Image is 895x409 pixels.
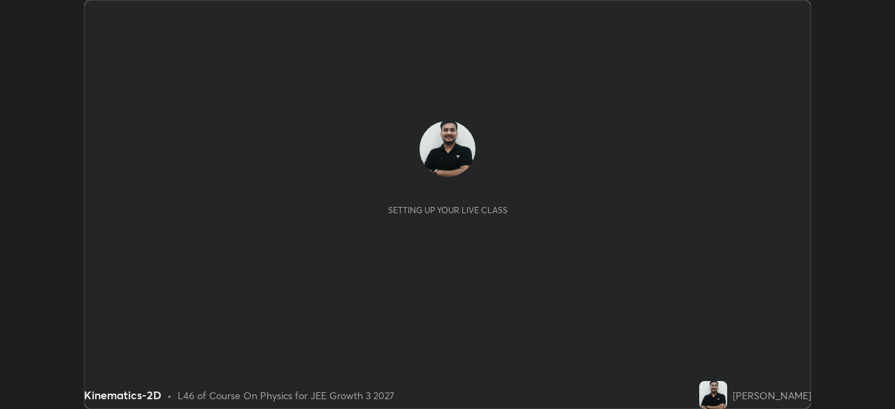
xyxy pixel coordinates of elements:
[84,387,162,403] div: Kinematics-2D
[699,381,727,409] img: afe22e03c4c2466bab4a7a088f75780d.jpg
[733,388,811,403] div: [PERSON_NAME]
[167,388,172,403] div: •
[420,121,475,177] img: afe22e03c4c2466bab4a7a088f75780d.jpg
[388,205,508,215] div: Setting up your live class
[178,388,394,403] div: L46 of Course On Physics for JEE Growth 3 2027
